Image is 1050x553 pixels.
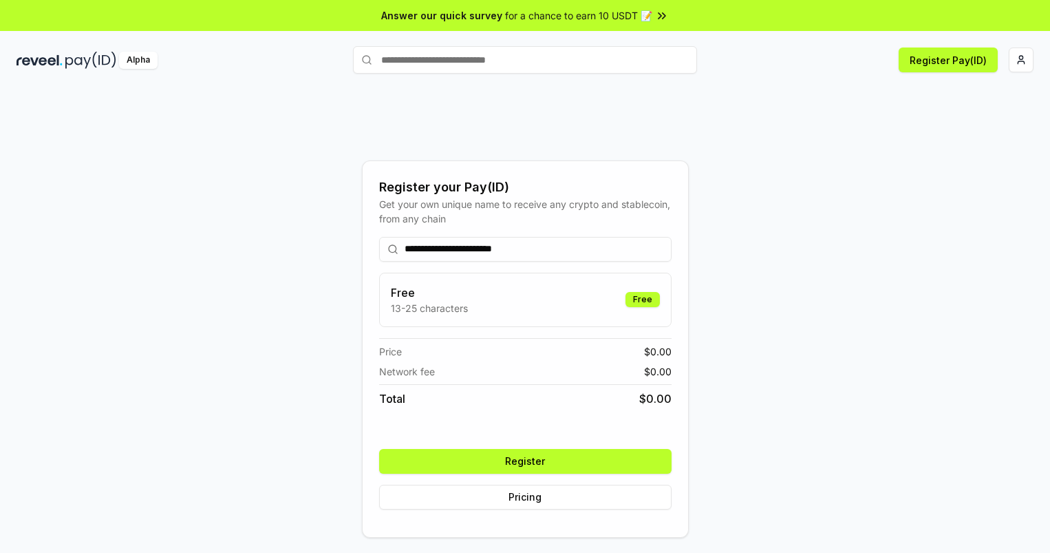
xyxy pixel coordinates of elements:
[379,390,405,407] span: Total
[644,344,672,359] span: $ 0.00
[17,52,63,69] img: reveel_dark
[379,364,435,379] span: Network fee
[381,8,502,23] span: Answer our quick survey
[379,449,672,474] button: Register
[899,48,998,72] button: Register Pay(ID)
[379,344,402,359] span: Price
[379,485,672,510] button: Pricing
[644,364,672,379] span: $ 0.00
[379,197,672,226] div: Get your own unique name to receive any crypto and stablecoin, from any chain
[625,292,660,307] div: Free
[65,52,116,69] img: pay_id
[505,8,652,23] span: for a chance to earn 10 USDT 📝
[391,301,468,315] p: 13-25 characters
[119,52,158,69] div: Alpha
[379,178,672,197] div: Register your Pay(ID)
[639,390,672,407] span: $ 0.00
[391,284,468,301] h3: Free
